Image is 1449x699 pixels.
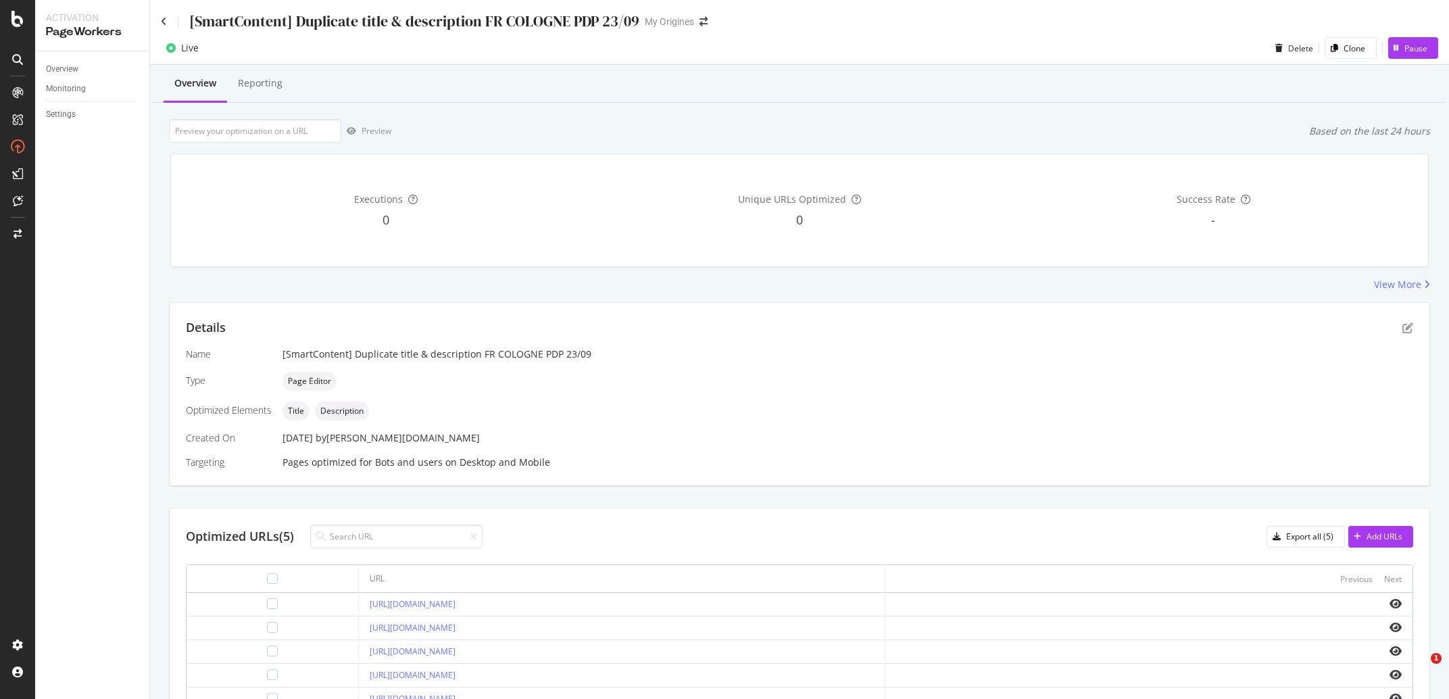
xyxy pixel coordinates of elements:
button: Clone [1325,37,1377,59]
a: [URL][DOMAIN_NAME] [370,622,456,633]
input: Search URL [310,525,483,548]
div: Optimized Elements [186,404,272,417]
button: Delete [1270,37,1313,59]
span: Unique URLs Optimized [738,193,846,206]
span: Description [320,407,364,415]
div: by [PERSON_NAME][DOMAIN_NAME] [316,431,480,445]
div: Bots and users [375,456,443,469]
div: Targeting [186,456,272,469]
div: Name [186,347,272,361]
span: 0 [796,212,803,228]
i: eye [1390,622,1402,633]
i: eye [1390,646,1402,656]
span: Executions [354,193,403,206]
button: Add URLs [1348,526,1413,548]
a: Click to go back [161,17,167,26]
a: [URL][DOMAIN_NAME] [370,646,456,657]
div: Optimized URLs (5) [186,528,294,546]
i: eye [1390,598,1402,609]
div: Desktop and Mobile [460,456,550,469]
div: PageWorkers [46,24,139,40]
div: Activation [46,11,139,24]
span: 1 [1431,653,1442,664]
div: Details [186,319,226,337]
button: Preview [341,120,391,142]
a: Overview [46,62,140,76]
span: Page Editor [288,377,331,385]
div: Live [181,41,199,55]
div: pen-to-square [1402,322,1413,333]
button: Export all (5) [1267,526,1345,548]
div: Pages optimized for on [283,456,1413,469]
div: neutral label [315,402,369,420]
span: 0 [383,212,389,228]
div: arrow-right-arrow-left [699,17,708,26]
a: Monitoring [46,82,140,96]
a: View More [1374,278,1430,291]
div: Add URLs [1367,531,1402,542]
div: Export all (5) [1286,531,1333,542]
div: [SmartContent] Duplicate title & description FR COLOGNE PDP 23/09 [189,11,639,32]
div: Reporting [238,76,283,90]
div: Preview [362,125,391,137]
a: Settings [46,107,140,122]
div: Settings [46,107,76,122]
a: [URL][DOMAIN_NAME] [370,598,456,610]
div: Pause [1404,43,1427,54]
div: Next [1384,573,1402,585]
div: URL [370,573,385,585]
div: Overview [174,76,216,90]
div: Created On [186,431,272,445]
div: neutral label [283,402,310,420]
span: Success Rate [1177,193,1235,206]
div: Monitoring [46,82,86,96]
span: - [1211,212,1215,228]
div: Type [186,374,272,387]
input: Preview your optimization on a URL [169,119,341,143]
div: neutral label [283,372,337,391]
div: Overview [46,62,78,76]
i: eye [1390,669,1402,680]
div: Clone [1344,43,1365,54]
div: View More [1374,278,1421,291]
button: Next [1384,571,1402,587]
a: [URL][DOMAIN_NAME] [370,669,456,681]
div: Previous [1340,573,1373,585]
div: [DATE] [283,431,1413,445]
button: Pause [1388,37,1438,59]
div: My Origines [645,15,694,28]
span: Title [288,407,304,415]
div: Based on the last 24 hours [1309,124,1430,138]
iframe: Intercom live chat [1403,653,1435,685]
div: Delete [1288,43,1313,54]
div: [SmartContent] Duplicate title & description FR COLOGNE PDP 23/09 [283,347,1413,361]
button: Previous [1340,571,1373,587]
